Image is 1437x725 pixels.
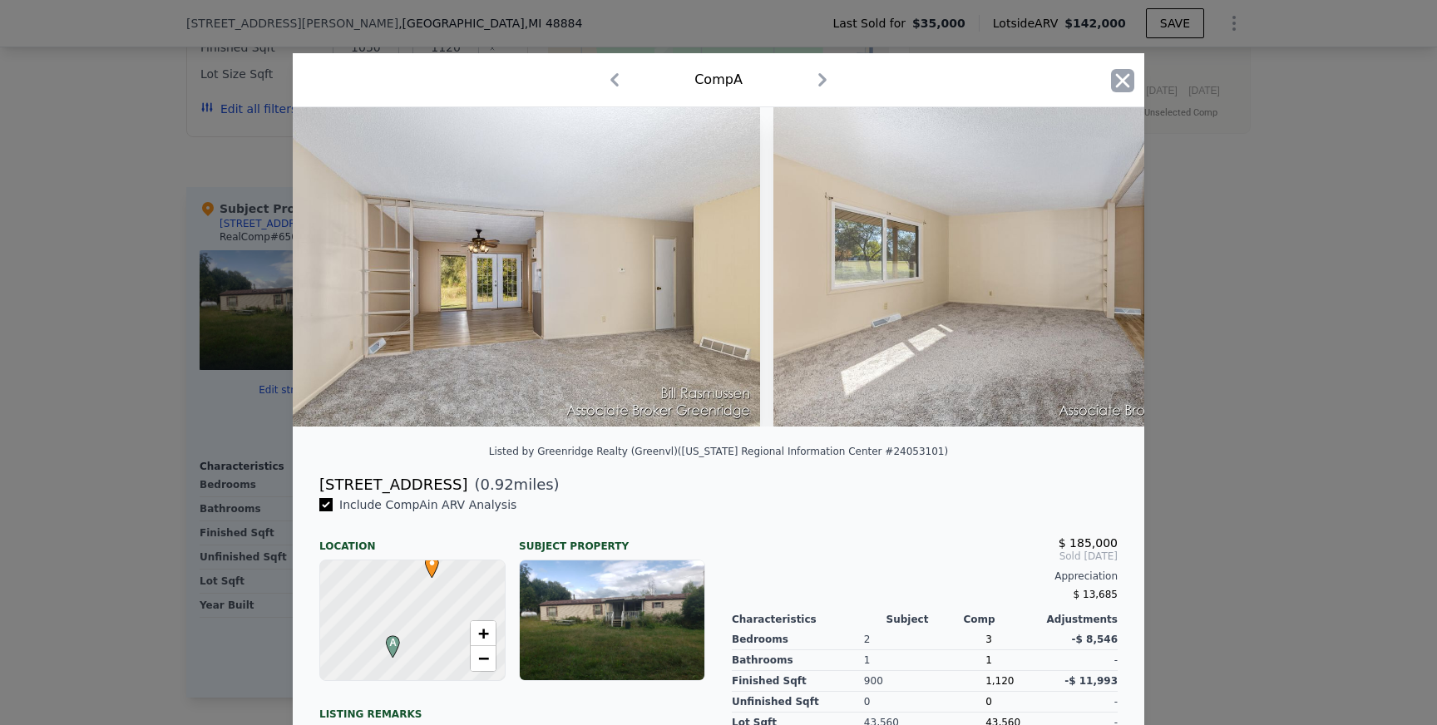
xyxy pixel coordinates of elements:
[732,613,886,626] div: Characteristics
[478,648,489,668] span: −
[471,646,496,671] a: Zoom out
[382,635,404,650] span: A
[1052,650,1118,671] div: -
[421,550,443,575] span: •
[1059,536,1118,550] span: $ 185,000
[985,696,992,708] span: 0
[467,473,559,496] span: ( miles)
[732,570,1118,583] div: Appreciation
[382,635,392,645] div: A
[732,650,864,671] div: Bathrooms
[864,650,985,671] div: 1
[732,629,864,650] div: Bedrooms
[963,613,1040,626] div: Comp
[1052,692,1118,713] div: -
[864,629,985,650] div: 2
[1064,675,1118,687] span: -$ 11,993
[478,623,489,644] span: +
[1072,634,1118,645] span: -$ 8,546
[1040,613,1118,626] div: Adjustments
[519,526,705,553] div: Subject Property
[985,650,1051,671] div: 1
[694,70,743,90] div: Comp A
[985,634,992,645] span: 3
[421,555,431,565] div: •
[481,476,514,493] span: 0.92
[1074,589,1118,600] span: $ 13,685
[319,526,506,553] div: Location
[319,473,467,496] div: [STREET_ADDRESS]
[864,692,985,713] div: 0
[471,621,496,646] a: Zoom in
[732,671,864,692] div: Finished Sqft
[886,613,964,626] div: Subject
[985,675,1014,687] span: 1,120
[489,446,948,457] div: Listed by Greenridge Realty (Greenvl) ([US_STATE] Regional Information Center #24053101)
[281,107,760,427] img: Property Img
[319,694,705,721] div: Listing remarks
[732,692,864,713] div: Unfinished Sqft
[333,498,523,511] span: Include Comp A in ARV Analysis
[773,107,1252,427] img: Property Img
[864,671,985,692] div: 900
[732,550,1118,563] span: Sold [DATE]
